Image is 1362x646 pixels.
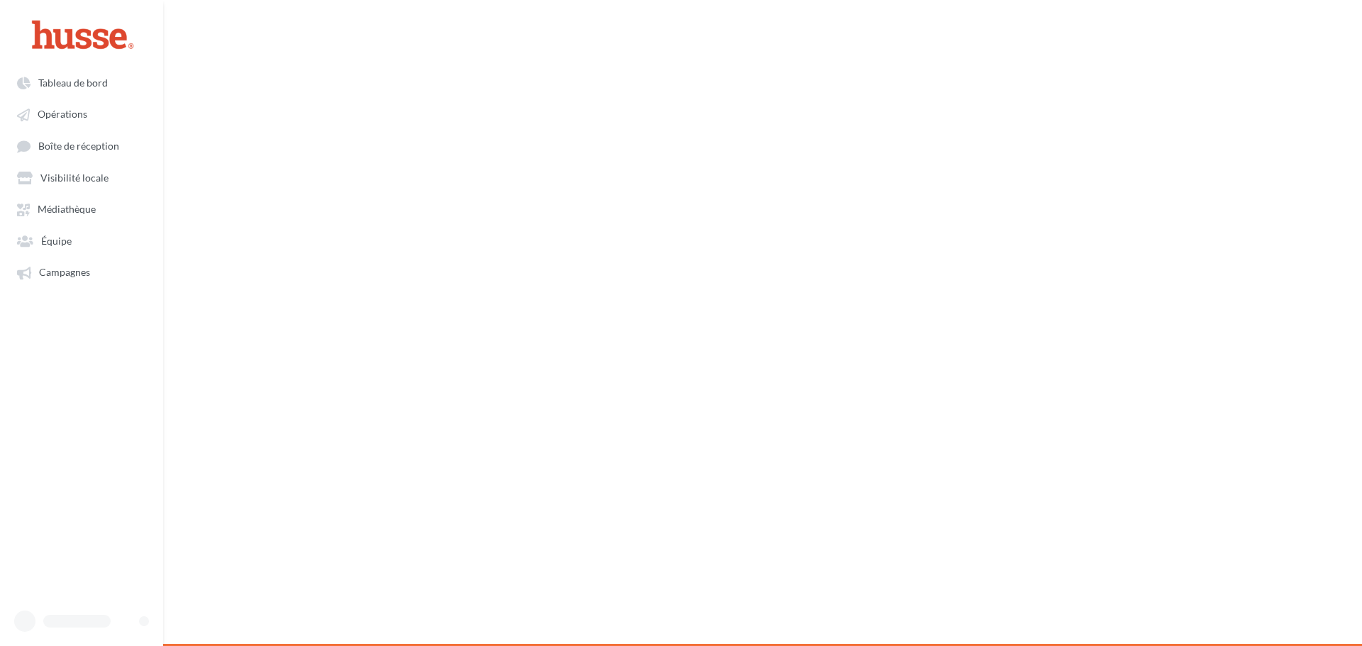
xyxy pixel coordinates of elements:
span: Campagnes [39,267,90,279]
span: Équipe [41,235,72,247]
span: Tableau de bord [38,77,108,89]
span: Médiathèque [38,204,96,216]
a: Visibilité locale [9,165,155,190]
span: Boîte de réception [38,140,119,152]
a: Boîte de réception [9,133,155,159]
span: Visibilité locale [40,172,109,184]
a: Médiathèque [9,196,155,221]
a: Tableau de bord [9,69,155,95]
a: Campagnes [9,259,155,284]
a: Équipe [9,228,155,253]
span: Opérations [38,108,87,121]
a: Opérations [9,101,155,126]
